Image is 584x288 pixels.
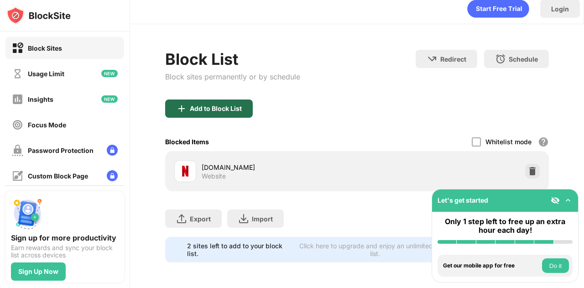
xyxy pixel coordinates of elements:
[12,145,23,156] img: password-protection-off.svg
[28,172,88,180] div: Custom Block Page
[12,68,23,79] img: time-usage-off.svg
[509,55,538,63] div: Schedule
[252,215,273,223] div: Import
[551,5,569,13] div: Login
[28,147,94,154] div: Password Protection
[12,94,23,105] img: insights-off.svg
[101,70,118,77] img: new-icon.svg
[18,268,58,275] div: Sign Up Now
[28,70,64,78] div: Usage Limit
[28,95,53,103] div: Insights
[202,172,226,180] div: Website
[107,145,118,156] img: lock-menu.svg
[165,72,300,81] div: Block sites permanently or by schedule
[187,242,291,257] div: 2 sites left to add to your block list.
[107,170,118,181] img: lock-menu.svg
[6,6,71,25] img: logo-blocksite.svg
[438,217,573,235] div: Only 1 step left to free up an extra hour each day!
[180,166,191,177] img: favicons
[165,50,300,68] div: Block List
[101,95,118,103] img: new-icon.svg
[297,242,454,257] div: Click here to upgrade and enjoy an unlimited block list.
[202,162,357,172] div: [DOMAIN_NAME]
[11,197,44,230] img: push-signup.svg
[12,119,23,131] img: focus-off.svg
[485,138,532,146] div: Whitelist mode
[443,262,540,269] div: Get our mobile app for free
[11,244,119,259] div: Earn rewards and sync your block list across devices
[12,170,23,182] img: customize-block-page-off.svg
[440,55,466,63] div: Redirect
[12,42,23,54] img: block-on.svg
[563,196,573,205] img: omni-setup-toggle.svg
[28,121,66,129] div: Focus Mode
[190,215,211,223] div: Export
[28,44,62,52] div: Block Sites
[438,196,488,204] div: Let's get started
[165,138,209,146] div: Blocked Items
[542,258,569,273] button: Do it
[11,233,119,242] div: Sign up for more productivity
[551,196,560,205] img: eye-not-visible.svg
[190,105,242,112] div: Add to Block List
